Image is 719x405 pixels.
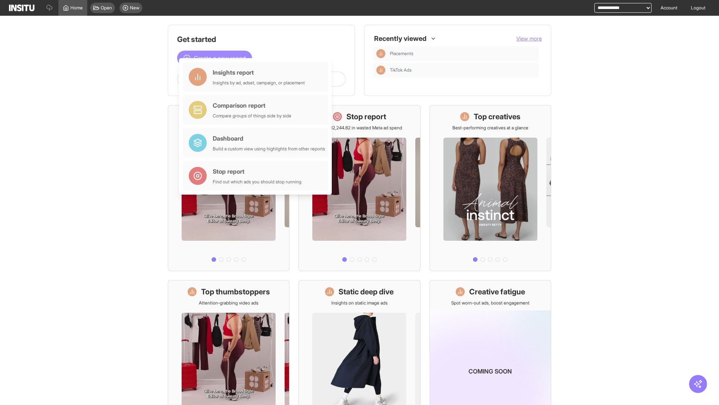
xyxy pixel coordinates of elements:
[177,34,346,45] h1: Get started
[194,54,246,63] span: Create a new report
[70,5,83,11] span: Home
[346,111,386,122] h1: Stop report
[177,51,252,66] button: Create a new report
[213,101,291,110] div: Comparison report
[130,5,139,11] span: New
[213,146,325,152] div: Build a custom view using highlights from other reports
[213,80,305,86] div: Insights by ad, adset, campaign, or placement
[430,105,551,271] a: Top creativesBest-performing creatives at a glance
[474,111,521,122] h1: Top creatives
[213,113,291,119] div: Compare groups of things side by side
[213,167,301,176] div: Stop report
[316,125,402,131] p: Save £32,244.82 in wasted Meta ad spend
[213,68,305,77] div: Insights report
[390,51,413,57] span: Placements
[331,300,388,306] p: Insights on static image ads
[9,4,34,11] img: Logo
[101,5,112,11] span: Open
[213,179,301,185] div: Find out which ads you should stop running
[298,105,420,271] a: Stop reportSave £32,244.82 in wasted Meta ad spend
[199,300,258,306] p: Attention-grabbing video ads
[516,35,542,42] button: View more
[201,286,270,297] h1: Top thumbstoppers
[390,67,412,73] span: TikTok Ads
[390,51,536,57] span: Placements
[339,286,394,297] h1: Static deep dive
[452,125,528,131] p: Best-performing creatives at a glance
[376,66,385,75] div: Insights
[390,67,536,73] span: TikTok Ads
[168,105,289,271] a: What's live nowSee all active ads instantly
[213,134,325,143] div: Dashboard
[376,49,385,58] div: Insights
